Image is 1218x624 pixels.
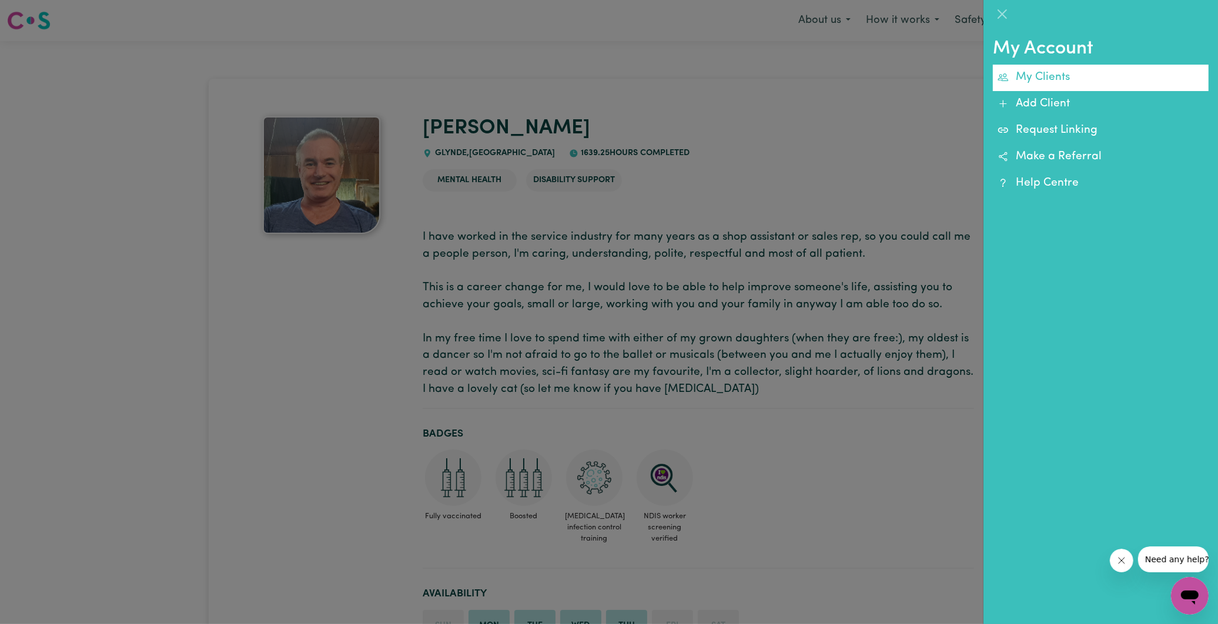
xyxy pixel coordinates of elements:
[993,65,1209,91] a: My Clients
[1138,546,1209,572] iframe: Message from company
[993,170,1209,197] a: Help Centre
[7,8,71,18] span: Need any help?
[993,118,1209,144] a: Request Linking
[993,5,1012,24] button: Close
[993,144,1209,170] a: Make a Referral
[993,38,1209,60] h2: My Account
[993,91,1209,118] a: Add Client
[1171,577,1209,615] iframe: Button to launch messaging window
[1110,549,1133,572] iframe: Close message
